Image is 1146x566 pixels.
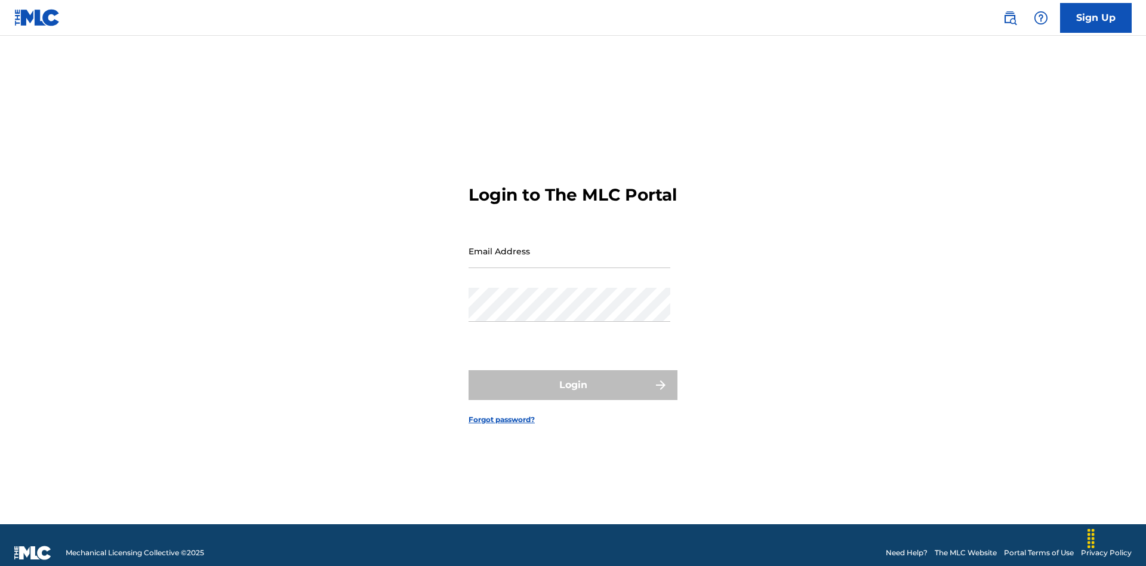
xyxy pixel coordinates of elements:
iframe: Chat Widget [1086,509,1146,566]
a: Sign Up [1060,3,1132,33]
span: Mechanical Licensing Collective © 2025 [66,547,204,558]
a: Need Help? [886,547,928,558]
div: Help [1029,6,1053,30]
a: Privacy Policy [1081,547,1132,558]
img: search [1003,11,1017,25]
img: help [1034,11,1048,25]
h3: Login to The MLC Portal [469,184,677,205]
img: MLC Logo [14,9,60,26]
div: Drag [1082,521,1101,556]
a: Public Search [998,6,1022,30]
img: logo [14,546,51,560]
a: The MLC Website [935,547,997,558]
a: Portal Terms of Use [1004,547,1074,558]
a: Forgot password? [469,414,535,425]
